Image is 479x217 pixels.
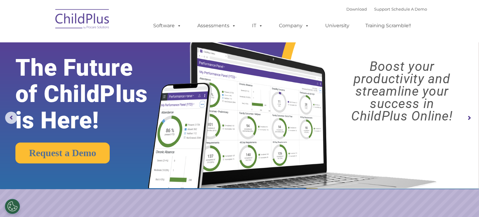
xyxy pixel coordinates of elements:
rs-layer: The Future of ChildPlus is Here! [15,55,168,134]
a: Download [346,7,367,12]
a: Assessments [191,20,242,32]
a: Company [273,20,315,32]
a: IT [246,20,269,32]
img: ChildPlus by Procare Solutions [52,5,113,35]
a: University [319,20,355,32]
button: Cookies Settings [5,199,20,214]
rs-layer: Boost your productivity and streamline your success in ChildPlus Online! [331,60,473,122]
a: Software [147,20,187,32]
a: Schedule A Demo [391,7,427,12]
span: Last name [84,40,102,44]
a: Support [374,7,390,12]
a: Request a Demo [15,143,110,163]
font: | [346,7,427,12]
span: Phone number [84,65,110,69]
a: Training Scramble!! [359,20,417,32]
